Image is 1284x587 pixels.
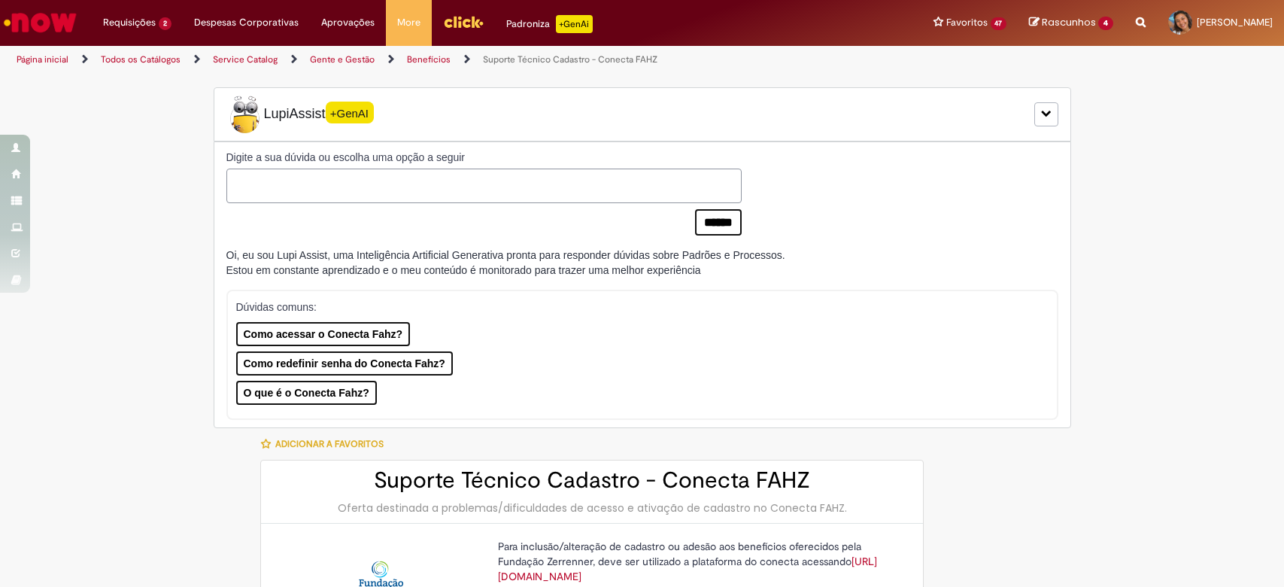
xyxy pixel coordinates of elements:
span: Aprovações [321,15,375,30]
h2: Suporte Técnico Cadastro - Conecta FAHZ [276,468,908,493]
span: Rascunhos [1042,15,1096,29]
p: +GenAi [556,15,593,33]
a: Benefícios [407,53,451,65]
p: Dúvidas comuns: [236,300,1031,315]
span: 2 [159,17,172,30]
a: Página inicial [17,53,68,65]
img: Lupi [226,96,264,133]
img: click_logo_yellow_360x200.png [443,11,484,33]
a: Suporte Técnico Cadastro - Conecta FAHZ [483,53,657,65]
a: [URL][DOMAIN_NAME] [498,555,877,583]
ul: Trilhas de página [11,46,845,74]
span: 47 [991,17,1007,30]
a: Gente e Gestão [310,53,375,65]
a: Rascunhos [1029,16,1113,30]
img: ServiceNow [2,8,79,38]
span: Despesas Corporativas [194,15,299,30]
div: Oi, eu sou Lupi Assist, uma Inteligência Artificial Generativa pronta para responder dúvidas sobr... [226,248,785,278]
span: [PERSON_NAME] [1197,16,1273,29]
p: Para inclusão/alteração de cadastro ou adesão aos benefícios oferecidos pela Fundação Zerrenner, ... [498,539,897,584]
a: Todos os Catálogos [101,53,181,65]
span: Adicionar a Favoritos [275,438,384,450]
a: Service Catalog [213,53,278,65]
span: 4 [1098,17,1113,30]
button: Adicionar a Favoritos [260,428,392,460]
span: LupiAssist [226,96,374,133]
span: More [397,15,420,30]
span: Requisições [103,15,156,30]
div: Oferta destinada a problemas/dificuldades de acesso e ativação de cadastro no Conecta FAHZ. [276,500,908,516]
label: Digite a sua dúvida ou escolha uma opção a seguir [226,150,742,165]
button: Como redefinir senha do Conecta Fahz? [236,351,453,376]
span: +GenAI [326,102,374,123]
button: O que é o Conecta Fahz? [236,381,377,405]
div: Padroniza [506,15,593,33]
button: Como acessar o Conecta Fahz? [236,322,411,346]
div: LupiLupiAssist+GenAI [214,87,1071,141]
span: Favoritos [946,15,988,30]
